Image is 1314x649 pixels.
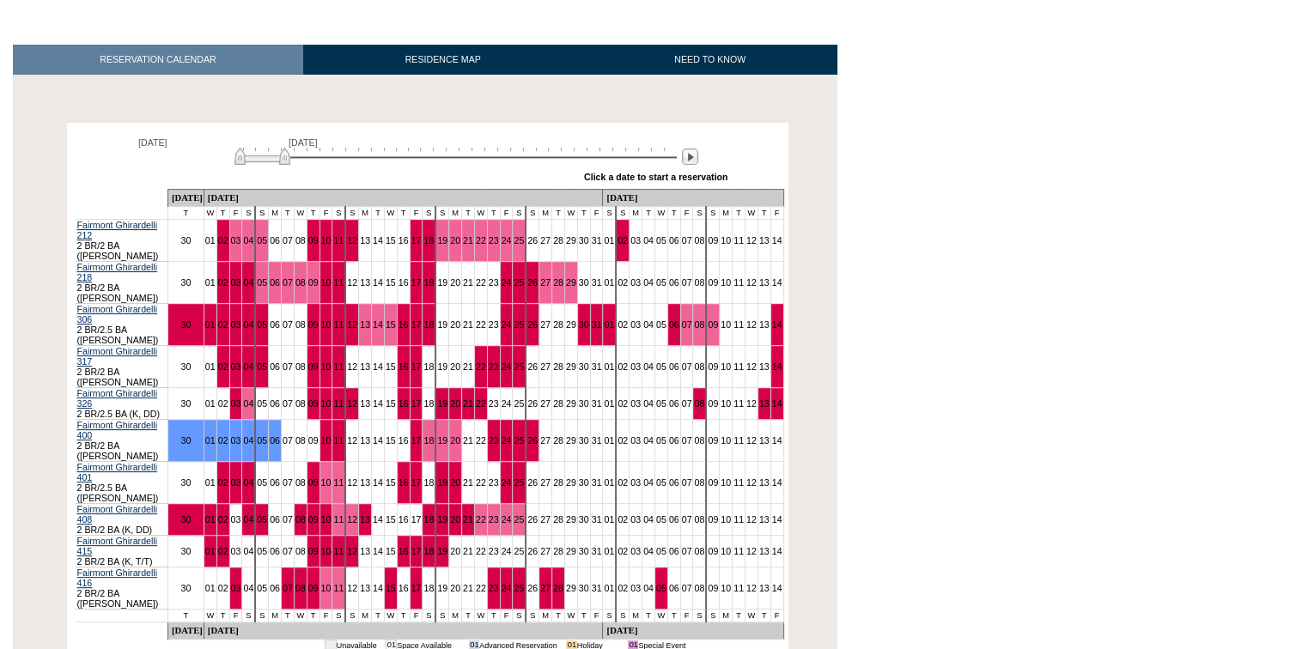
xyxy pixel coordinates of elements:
[566,398,576,409] a: 29
[243,435,253,446] a: 04
[295,435,306,446] a: 08
[218,235,228,246] a: 02
[476,361,486,372] a: 22
[553,361,563,372] a: 28
[579,277,589,288] a: 30
[746,361,757,372] a: 12
[694,319,704,330] a: 08
[411,361,422,372] a: 17
[592,319,602,330] a: 31
[514,361,524,372] a: 25
[721,277,731,288] a: 10
[463,319,473,330] a: 21
[373,361,383,372] a: 14
[502,319,512,330] a: 24
[257,435,267,446] a: 05
[463,361,473,372] a: 21
[283,319,293,330] a: 07
[463,277,473,288] a: 21
[514,277,524,288] a: 25
[643,319,654,330] a: 04
[476,235,486,246] a: 22
[694,235,704,246] a: 08
[540,319,551,330] a: 27
[437,435,447,446] a: 19
[13,45,303,75] a: RESERVATION CALENDAR
[321,477,332,488] a: 10
[682,235,692,246] a: 07
[746,235,757,246] a: 12
[540,435,551,446] a: 27
[398,319,409,330] a: 16
[579,398,589,409] a: 30
[347,435,357,446] a: 12
[617,361,628,372] a: 02
[398,235,409,246] a: 16
[347,235,357,246] a: 12
[669,235,679,246] a: 06
[180,235,191,246] a: 30
[257,477,267,488] a: 05
[333,477,344,488] a: 11
[398,398,409,409] a: 16
[669,319,679,330] a: 06
[772,319,782,330] a: 14
[579,319,589,330] a: 30
[77,304,158,324] a: Fairmont Ghirardelli 306
[257,277,267,288] a: 05
[231,398,241,409] a: 03
[643,235,654,246] a: 04
[669,277,679,288] a: 06
[579,435,589,446] a: 30
[283,235,293,246] a: 07
[630,235,641,246] a: 03
[308,477,319,488] a: 09
[270,361,280,372] a: 06
[669,398,679,409] a: 06
[553,319,563,330] a: 28
[398,361,409,372] a: 16
[527,398,538,409] a: 26
[604,319,614,330] a: 01
[411,398,422,409] a: 17
[243,235,253,246] a: 04
[437,398,447,409] a: 19
[347,361,357,372] a: 12
[476,319,486,330] a: 22
[295,319,306,330] a: 08
[308,398,319,409] a: 09
[643,435,654,446] a: 04
[423,235,434,246] a: 18
[617,277,628,288] a: 02
[180,435,191,446] a: 30
[566,277,576,288] a: 29
[733,277,744,288] a: 11
[450,319,460,330] a: 20
[630,398,641,409] a: 03
[218,319,228,330] a: 02
[437,361,447,372] a: 19
[180,277,191,288] a: 30
[708,277,718,288] a: 09
[489,398,499,409] a: 23
[386,361,396,372] a: 15
[77,220,158,240] a: Fairmont Ghirardelli 212
[398,277,409,288] a: 16
[257,235,267,246] a: 05
[360,361,370,372] a: 13
[231,235,241,246] a: 03
[694,277,704,288] a: 08
[566,235,576,246] a: 29
[360,398,370,409] a: 13
[270,235,280,246] a: 06
[373,435,383,446] a: 14
[733,235,744,246] a: 11
[231,435,241,446] a: 03
[604,435,614,446] a: 01
[463,235,473,246] a: 21
[514,435,524,446] a: 25
[759,435,770,446] a: 13
[386,435,396,446] a: 15
[617,398,628,409] a: 02
[360,319,370,330] a: 13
